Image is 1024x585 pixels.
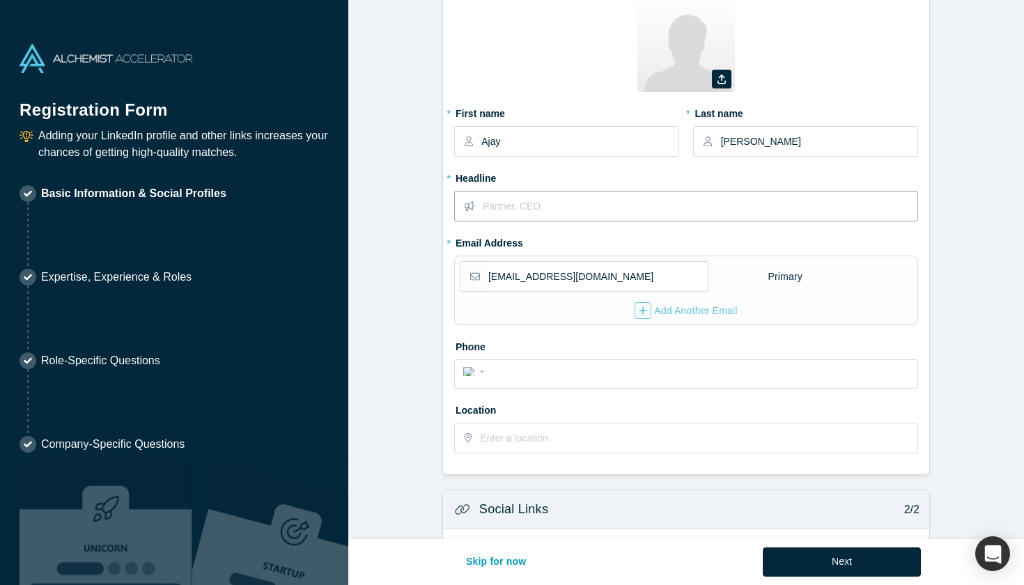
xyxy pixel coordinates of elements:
p: Basic Information & Social Profiles [41,185,226,202]
div: Primary [767,265,803,289]
label: Location [454,398,918,418]
button: Skip for now [451,547,541,577]
label: First name [454,102,678,121]
p: Role-Specific Questions [41,352,160,369]
label: Last name [693,102,917,121]
div: Add Another Email [635,302,738,319]
label: Headline [454,166,918,186]
button: Add Another Email [634,302,738,320]
p: Adding your LinkedIn profile and other links increases your chances of getting high-quality matches. [38,127,329,161]
img: Alchemist Accelerator Logo [20,44,192,73]
label: Phone [454,335,918,354]
p: 2/2 [897,501,920,518]
h1: Registration Form [20,83,329,123]
input: Partner, CEO [483,192,917,221]
h3: Social Links [479,500,548,519]
label: Email Address [454,231,523,251]
p: Company-Specific Questions [41,436,185,453]
button: Next [763,547,921,577]
p: Expertise, Experience & Roles [41,269,192,286]
input: Enter a location [480,423,916,453]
